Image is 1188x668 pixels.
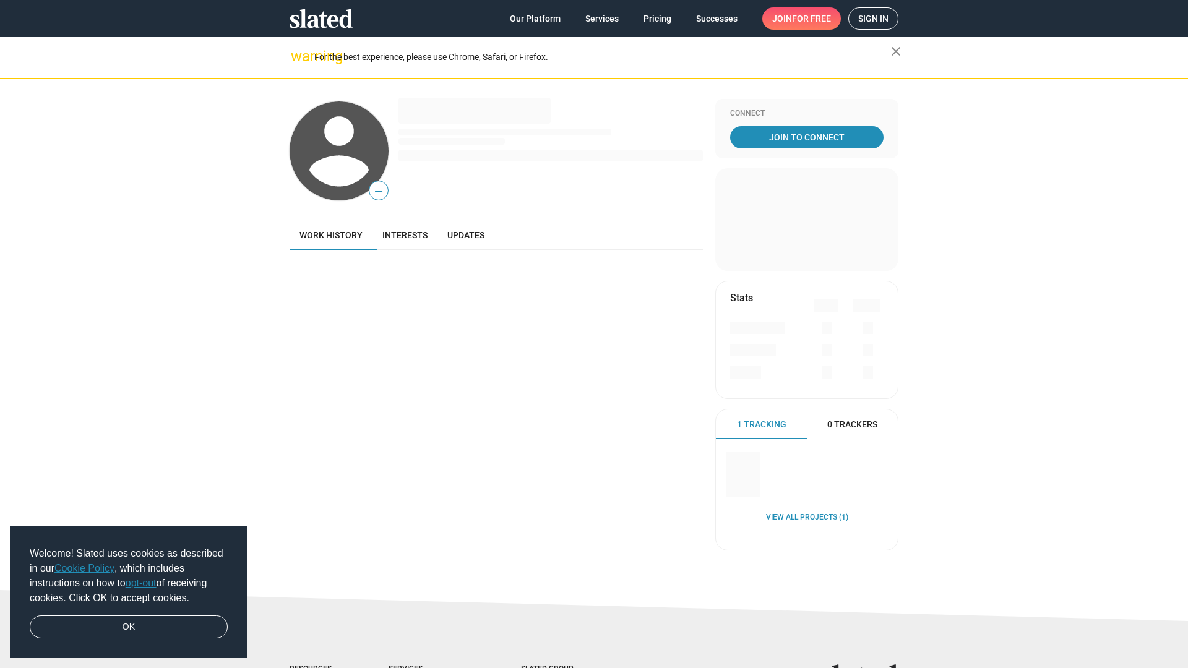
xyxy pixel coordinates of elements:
[30,546,228,606] span: Welcome! Slated uses cookies as described in our , which includes instructions on how to of recei...
[762,7,841,30] a: Joinfor free
[299,230,363,240] span: Work history
[10,526,247,659] div: cookieconsent
[686,7,747,30] a: Successes
[290,220,372,250] a: Work history
[291,49,306,64] mat-icon: warning
[730,126,884,148] a: Join To Connect
[510,7,561,30] span: Our Platform
[382,230,428,240] span: Interests
[889,44,903,59] mat-icon: close
[827,419,877,430] span: 0 Trackers
[500,7,570,30] a: Our Platform
[730,291,753,304] mat-card-title: Stats
[369,183,388,199] span: —
[733,126,881,148] span: Join To Connect
[126,578,157,588] a: opt-out
[54,563,114,573] a: Cookie Policy
[575,7,629,30] a: Services
[772,7,831,30] span: Join
[30,615,228,639] a: dismiss cookie message
[730,109,884,119] div: Connect
[585,7,619,30] span: Services
[858,8,889,29] span: Sign in
[447,230,484,240] span: Updates
[372,220,437,250] a: Interests
[766,513,848,523] a: View all Projects (1)
[643,7,671,30] span: Pricing
[634,7,681,30] a: Pricing
[792,7,831,30] span: for free
[437,220,494,250] a: Updates
[314,49,891,66] div: For the best experience, please use Chrome, Safari, or Firefox.
[848,7,898,30] a: Sign in
[696,7,738,30] span: Successes
[737,419,786,430] span: 1 Tracking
